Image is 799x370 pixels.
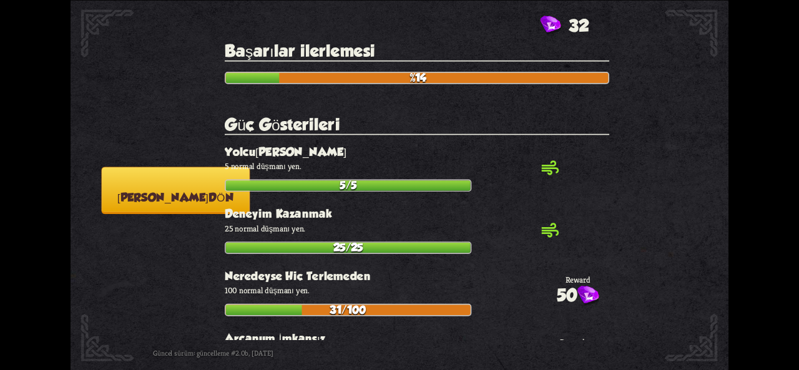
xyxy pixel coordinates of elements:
[333,241,363,254] font: 25/25
[330,303,366,316] font: 31/100
[340,179,356,192] font: 5/5
[225,41,375,60] font: Başarılar ilerlemesi
[208,191,233,204] font: dön
[569,16,589,34] font: 32
[117,191,208,204] font: [PERSON_NAME]
[540,16,561,35] img: Gem.png
[557,285,577,304] font: 50
[540,16,589,35] div: Mücevherler
[355,158,581,178] font: kontrol_daire
[101,167,250,214] button: [PERSON_NAME]dön
[355,220,581,241] font: kontrol_daire
[225,145,346,158] font: Yolcu[PERSON_NAME]
[153,348,274,358] font: Güncel sürüm: güncelleme #2.0b, [DATE]
[225,331,326,344] font: Arcanum İmkansız
[225,207,332,220] font: Deneyim Kazanmak
[225,285,309,296] font: 100 normal düşmanı yen.
[225,161,301,172] font: 5 normal düşmanı yen.
[577,286,599,306] img: Gem.png
[225,270,371,283] font: Neredeyse Hiç Terlemeden
[225,223,305,233] font: 25 normal düşmanı yen.
[408,71,426,84] font: %14
[225,115,340,134] font: Güç Gösterileri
